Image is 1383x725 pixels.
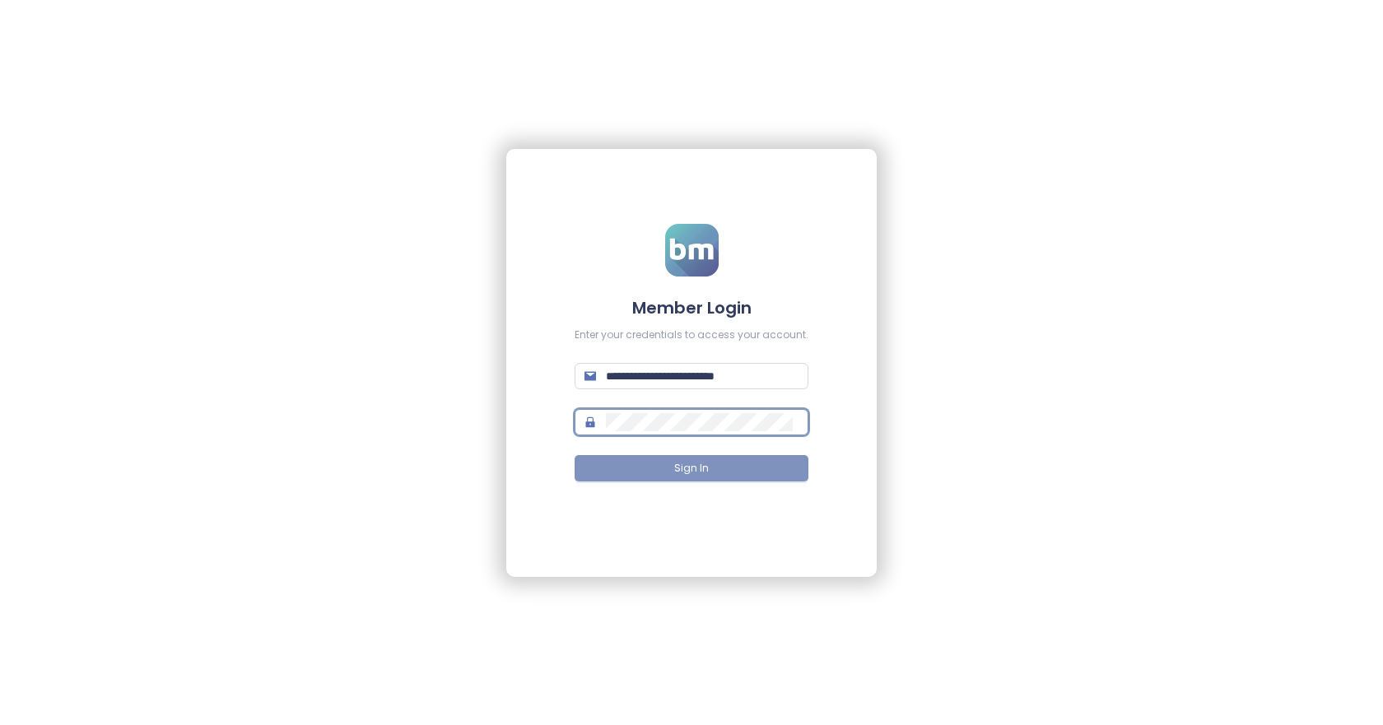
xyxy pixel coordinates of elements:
[674,461,709,476] span: Sign In
[575,328,808,343] div: Enter your credentials to access your account.
[575,296,808,319] h4: Member Login
[575,455,808,481] button: Sign In
[665,224,719,277] img: logo
[584,370,596,382] span: mail
[584,416,596,428] span: lock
